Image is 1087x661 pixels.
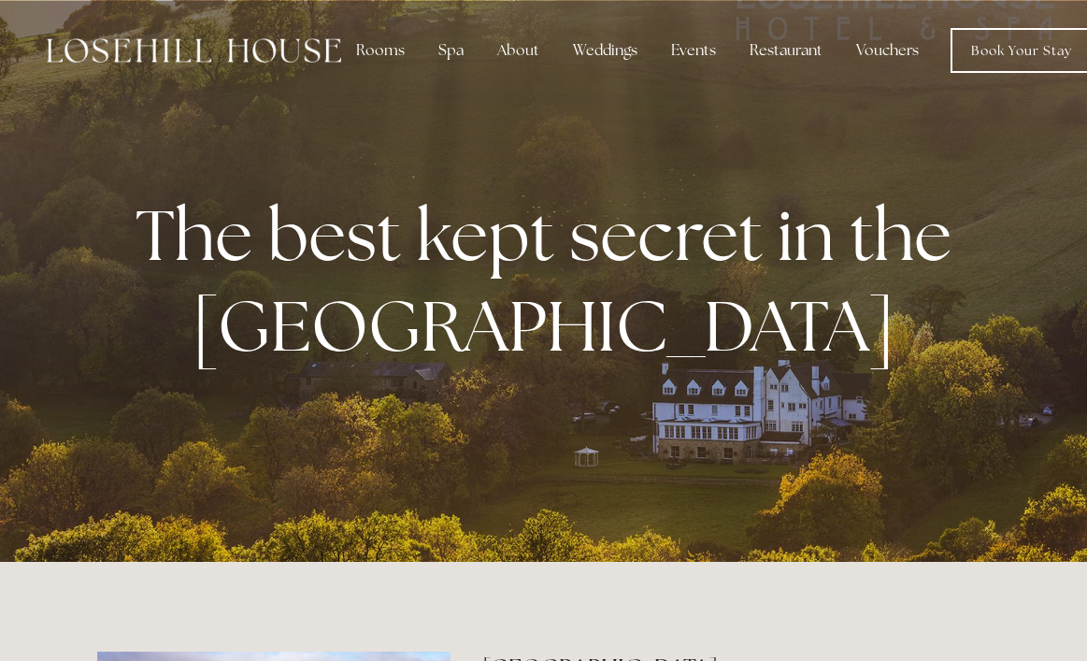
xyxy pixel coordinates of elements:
div: Spa [423,32,479,69]
img: Losehill House [47,38,341,63]
div: Restaurant [735,32,837,69]
div: Events [656,32,731,69]
a: Vouchers [841,32,934,69]
div: About [482,32,554,69]
div: Rooms [341,32,420,69]
div: Weddings [558,32,652,69]
strong: The best kept secret in the [GEOGRAPHIC_DATA] [136,189,966,372]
